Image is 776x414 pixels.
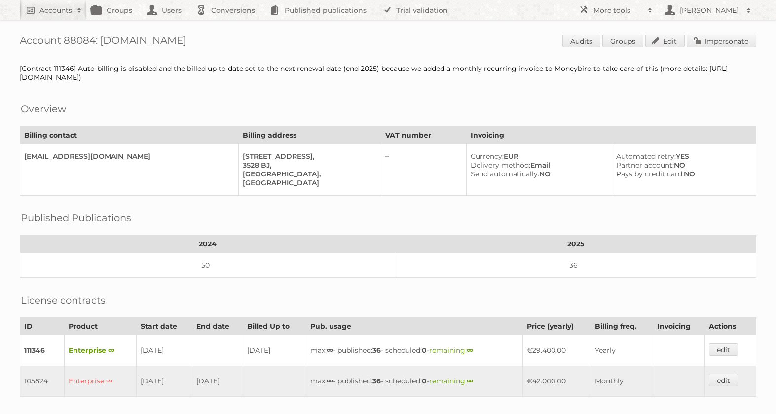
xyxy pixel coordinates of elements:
span: Currency: [471,152,504,161]
h2: [PERSON_NAME] [677,5,741,15]
th: Invoicing [467,127,756,144]
span: Partner account: [616,161,674,170]
strong: 36 [372,377,381,385]
strong: 36 [372,346,381,355]
h1: Account 88084: [DOMAIN_NAME] [20,34,756,49]
span: Delivery method: [471,161,530,170]
td: 50 [20,253,395,278]
div: Email [471,161,604,170]
td: [DATE] [243,335,306,366]
th: Billing address [239,127,381,144]
div: YES [616,152,748,161]
div: [STREET_ADDRESS], [243,152,373,161]
strong: 0 [422,346,427,355]
span: Send automatically: [471,170,539,178]
h2: Accounts [39,5,72,15]
strong: ∞ [327,377,333,385]
h2: More tools [593,5,643,15]
td: Enterprise ∞ [65,366,137,397]
th: Actions [705,318,756,335]
h2: License contracts [21,293,106,308]
th: ID [20,318,65,335]
td: 36 [395,253,756,278]
strong: ∞ [467,377,473,385]
td: 105824 [20,366,65,397]
th: Pub. usage [306,318,522,335]
strong: 0 [422,377,427,385]
div: [GEOGRAPHIC_DATA] [243,178,373,187]
td: Yearly [591,335,653,366]
div: [Contract 111346] Auto-billing is disabled and the billed up to date set to the next renewal date... [20,64,756,82]
a: edit [709,343,738,356]
h2: Published Publications [21,210,131,225]
th: Start date [137,318,192,335]
td: [DATE] [137,335,192,366]
th: Billed Up to [243,318,306,335]
a: Audits [562,34,600,47]
div: [GEOGRAPHIC_DATA], [243,170,373,178]
th: VAT number [381,127,466,144]
strong: ∞ [327,346,333,355]
a: Impersonate [687,34,756,47]
span: Automated retry: [616,152,676,161]
a: Groups [602,34,643,47]
h2: Overview [21,102,66,116]
th: Product [65,318,137,335]
span: Pays by credit card: [616,170,684,178]
th: Billing freq. [591,318,653,335]
td: – [381,144,466,196]
th: 2024 [20,236,395,253]
div: 3528 BJ, [243,161,373,170]
th: 2025 [395,236,756,253]
th: End date [192,318,243,335]
div: EUR [471,152,604,161]
th: Price (yearly) [522,318,591,335]
div: NO [471,170,604,178]
a: edit [709,374,738,386]
strong: ∞ [467,346,473,355]
td: 111346 [20,335,65,366]
td: max: - published: - scheduled: - [306,366,522,397]
td: Monthly [591,366,653,397]
td: €29.400,00 [522,335,591,366]
th: Invoicing [653,318,705,335]
td: max: - published: - scheduled: - [306,335,522,366]
div: [EMAIL_ADDRESS][DOMAIN_NAME] [24,152,230,161]
th: Billing contact [20,127,239,144]
span: remaining: [429,377,473,385]
td: [DATE] [137,366,192,397]
a: Edit [645,34,685,47]
td: €42.000,00 [522,366,591,397]
div: NO [616,161,748,170]
td: [DATE] [192,366,243,397]
span: remaining: [429,346,473,355]
td: Enterprise ∞ [65,335,137,366]
div: NO [616,170,748,178]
